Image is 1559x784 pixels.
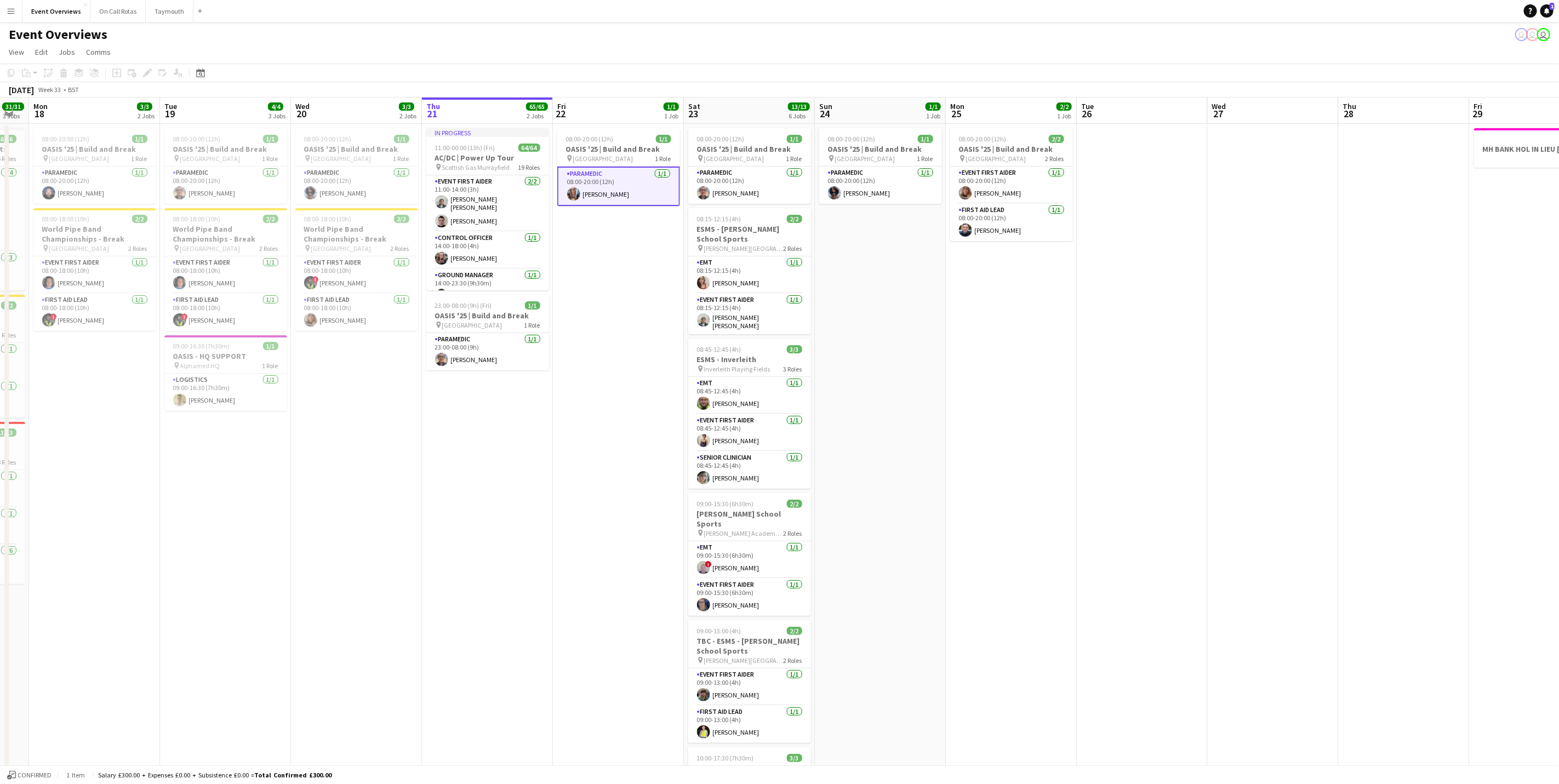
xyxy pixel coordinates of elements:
a: Comms [82,45,115,59]
a: Jobs [54,45,79,59]
span: Confirmed [18,771,52,779]
span: 1 [1550,3,1555,10]
a: Edit [31,45,52,59]
span: Week 33 [36,85,64,94]
app-user-avatar: Operations Team [1537,28,1550,41]
a: 1 [1540,4,1554,18]
span: Comms [86,47,111,57]
h1: Event Overviews [9,26,107,43]
button: Taymouth [146,1,193,22]
div: Salary £300.00 + Expenses £0.00 + Subsistence £0.00 = [98,771,332,779]
button: On Call Rotas [90,1,146,22]
button: Event Overviews [22,1,90,22]
span: Jobs [59,47,75,57]
span: View [9,47,24,57]
a: View [4,45,28,59]
app-user-avatar: Operations Team [1526,28,1539,41]
span: 1 item [62,771,89,779]
div: [DATE] [9,84,34,95]
span: Total Confirmed £300.00 [254,771,332,779]
button: Confirmed [5,769,53,781]
div: BST [68,85,79,94]
span: Edit [35,47,48,57]
app-user-avatar: Operations Team [1515,28,1528,41]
